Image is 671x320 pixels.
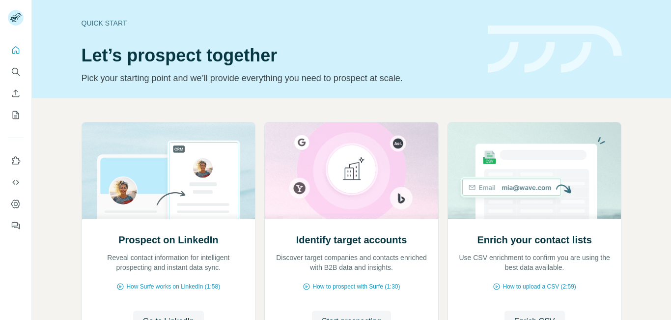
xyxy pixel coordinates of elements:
[296,233,407,247] h2: Identify target accounts
[447,122,622,219] img: Enrich your contact lists
[264,122,439,219] img: Identify target accounts
[8,195,24,213] button: Dashboard
[8,63,24,81] button: Search
[82,46,476,65] h1: Let’s prospect together
[82,122,256,219] img: Prospect on LinkedIn
[82,18,476,28] div: Quick start
[8,217,24,234] button: Feedback
[8,106,24,124] button: My lists
[477,233,591,247] h2: Enrich your contact lists
[126,282,220,291] span: How Surfe works on LinkedIn (1:58)
[8,152,24,170] button: Use Surfe on LinkedIn
[312,282,400,291] span: How to prospect with Surfe (1:30)
[8,85,24,102] button: Enrich CSV
[8,41,24,59] button: Quick start
[8,174,24,191] button: Use Surfe API
[458,253,612,272] p: Use CSV enrichment to confirm you are using the best data available.
[503,282,576,291] span: How to upload a CSV (2:59)
[488,26,622,73] img: banner
[82,71,476,85] p: Pick your starting point and we’ll provide everything you need to prospect at scale.
[118,233,218,247] h2: Prospect on LinkedIn
[92,253,246,272] p: Reveal contact information for intelligent prospecting and instant data sync.
[275,253,428,272] p: Discover target companies and contacts enriched with B2B data and insights.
